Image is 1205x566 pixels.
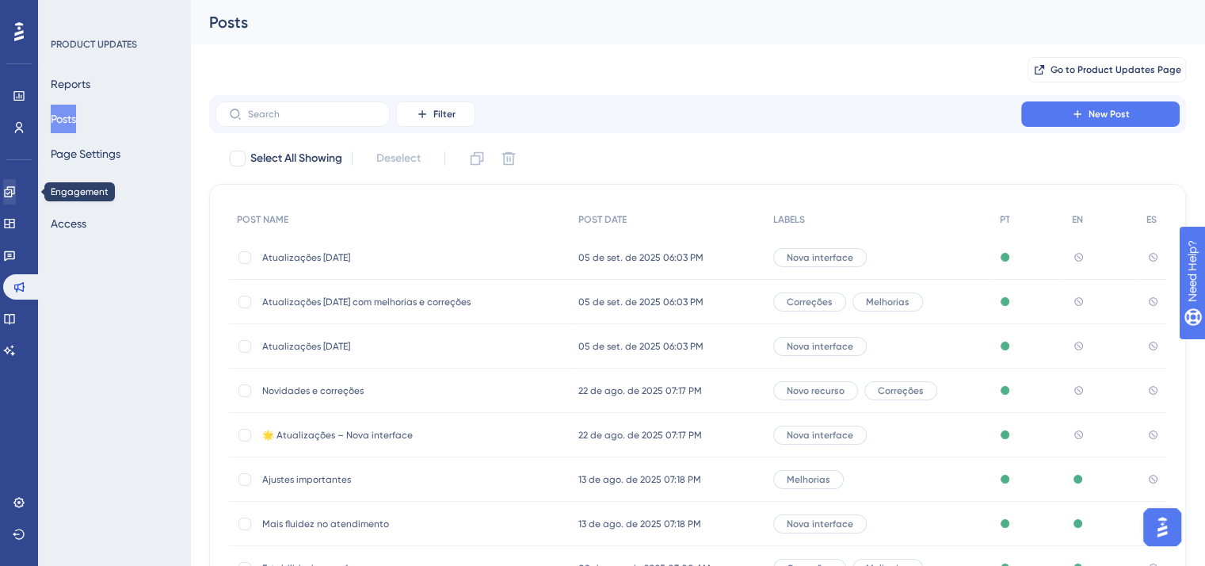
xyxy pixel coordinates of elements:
[578,384,702,397] span: 22 de ago. de 2025 07:17 PM
[362,144,435,173] button: Deselect
[1028,57,1186,82] button: Go to Product Updates Page
[37,4,99,23] span: Need Help?
[787,473,830,486] span: Melhorias
[787,518,853,530] span: Nova interface
[1146,213,1157,226] span: ES
[250,149,342,168] span: Select All Showing
[1072,213,1083,226] span: EN
[878,384,924,397] span: Correções
[866,296,909,308] span: Melhorias
[51,174,90,203] button: Domain
[51,209,86,238] button: Access
[578,518,701,530] span: 13 de ago. de 2025 07:18 PM
[578,340,704,353] span: 05 de set. de 2025 06:03 PM
[396,101,475,127] button: Filter
[262,518,516,530] span: Mais fluidez no atendimento
[51,38,137,51] div: PRODUCT UPDATES
[51,140,120,168] button: Page Settings
[262,429,516,442] span: 🌟 Atualizações – Nova interface
[578,251,704,264] span: 05 de set. de 2025 06:03 PM
[787,384,845,397] span: Novo recurso
[787,251,853,264] span: Nova interface
[578,473,701,486] span: 13 de ago. de 2025 07:18 PM
[578,213,627,226] span: POST DATE
[578,296,704,308] span: 05 de set. de 2025 06:03 PM
[376,149,421,168] span: Deselect
[1138,503,1186,551] iframe: UserGuiding AI Assistant Launcher
[51,70,90,98] button: Reports
[1021,101,1180,127] button: New Post
[262,340,516,353] span: Atualizações [DATE]
[262,473,516,486] span: Ajustes importantes
[248,109,376,120] input: Search
[262,296,516,308] span: Atualizações [DATE] com melhorias e correções
[1051,63,1181,76] span: Go to Product Updates Page
[787,340,853,353] span: Nova interface
[433,108,456,120] span: Filter
[1089,108,1130,120] span: New Post
[999,213,1009,226] span: PT
[51,105,76,133] button: Posts
[262,251,516,264] span: Atualizações [DATE]
[773,213,805,226] span: LABELS
[578,429,702,442] span: 22 de ago. de 2025 07:17 PM
[787,429,853,442] span: Nova interface
[787,296,833,308] span: Correções
[262,384,516,397] span: Novidades e correções
[237,213,288,226] span: POST NAME
[209,11,1146,33] div: Posts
